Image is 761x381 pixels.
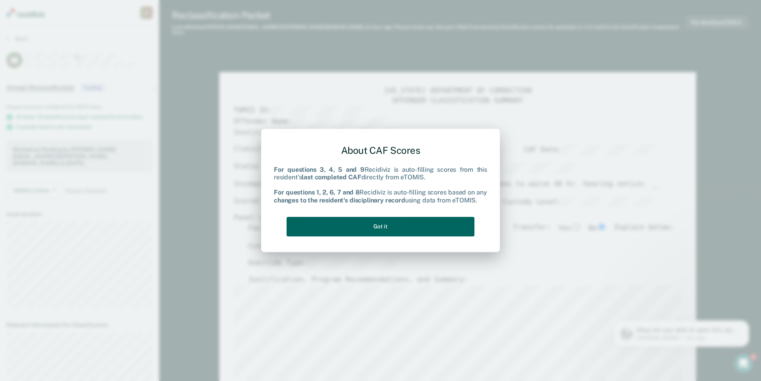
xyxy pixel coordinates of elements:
b: For questions 3, 4, 5 and 9 [274,166,365,173]
button: Got it [287,217,474,236]
div: Recidiviz is auto-filling scores from this resident's directly from eTOMIS. Recidiviz is auto-fil... [274,166,487,204]
img: Profile image for Kim [18,24,31,37]
b: For questions 1, 2, 6, 7 and 8 [274,189,359,196]
div: message notification from Kim, 1m ago. Okay are you able to open this zip file or still no? [12,17,147,43]
p: Okay are you able to open this zip file or still no? [35,23,137,31]
b: last completed CAF [302,173,361,181]
p: Message from Kim, sent 1m ago [35,31,137,38]
b: changes to the resident's disciplinary record [274,196,405,204]
div: About CAF Scores [274,138,487,163]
